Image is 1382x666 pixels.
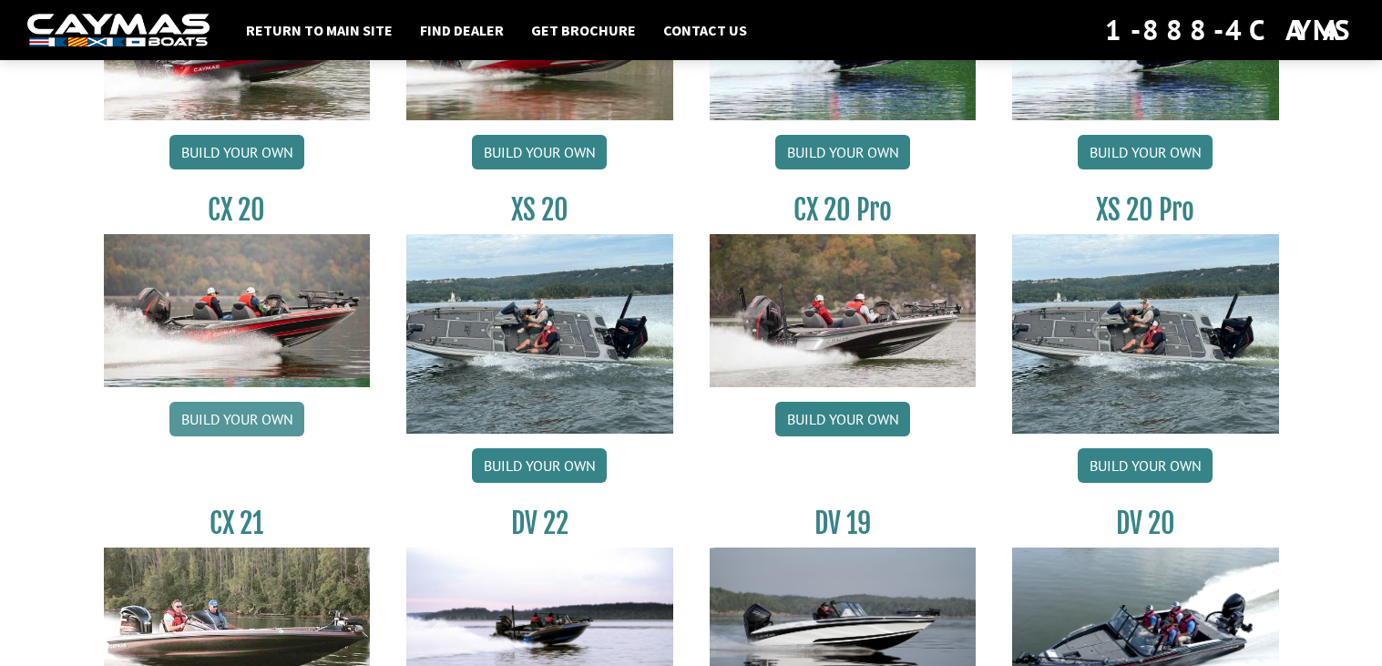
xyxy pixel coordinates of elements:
[775,135,910,169] a: Build your own
[522,18,645,42] a: Get Brochure
[27,14,210,47] img: white-logo-c9c8dbefe5ff5ceceb0f0178aa75bf4bb51f6bca0971e226c86eb53dfe498488.png
[710,193,977,227] h3: CX 20 Pro
[104,234,371,387] img: CX-20_thumbnail.jpg
[654,18,756,42] a: Contact Us
[406,234,673,434] img: XS_20_resized.jpg
[104,507,371,540] h3: CX 21
[472,448,607,483] a: Build your own
[169,402,304,436] a: Build your own
[406,193,673,227] h3: XS 20
[710,507,977,540] h3: DV 19
[1105,10,1355,50] div: 1-888-4CAYMAS
[775,402,910,436] a: Build your own
[1012,193,1279,227] h3: XS 20 Pro
[169,135,304,169] a: Build your own
[1078,448,1213,483] a: Build your own
[104,193,371,227] h3: CX 20
[1012,507,1279,540] h3: DV 20
[472,135,607,169] a: Build your own
[411,18,513,42] a: Find Dealer
[406,507,673,540] h3: DV 22
[1012,234,1279,434] img: XS_20_resized.jpg
[710,234,977,387] img: CX-20Pro_thumbnail.jpg
[237,18,402,42] a: Return to main site
[1078,135,1213,169] a: Build your own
